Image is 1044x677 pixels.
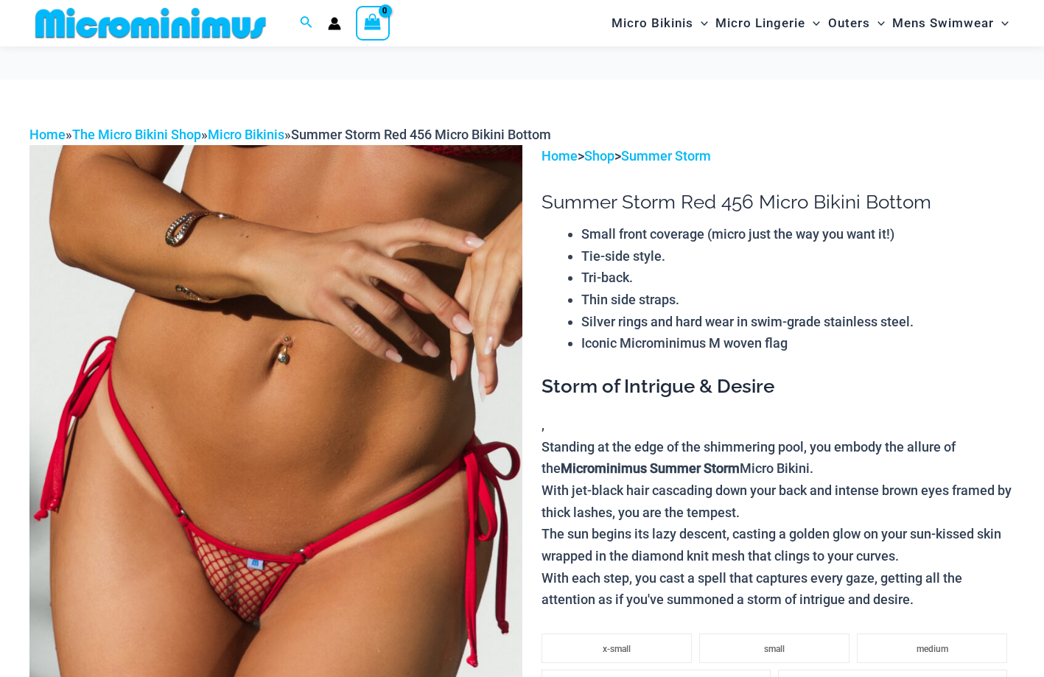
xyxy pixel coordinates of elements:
li: Tri-back. [581,267,1015,289]
nav: Site Navigation [606,2,1015,44]
span: Menu Toggle [693,4,708,42]
span: Micro Bikinis [612,4,693,42]
span: Mens Swimwear [892,4,994,42]
a: Home [29,127,66,142]
li: Small front coverage (micro just the way you want it!) [581,223,1015,245]
h3: Storm of Intrigue & Desire [542,374,1015,399]
a: OutersMenu ToggleMenu Toggle [824,4,889,42]
p: Standing at the edge of the shimmering pool, you embody the allure of the Micro Bikini. With jet-... [542,436,1015,611]
a: Account icon link [328,17,341,30]
li: Silver rings and hard wear in swim-grade stainless steel. [581,311,1015,333]
li: Iconic Microminimus M woven flag [581,332,1015,354]
a: Micro LingerieMenu ToggleMenu Toggle [712,4,824,42]
span: Summer Storm Red 456 Micro Bikini Bottom [291,127,551,142]
span: x-small [603,644,631,654]
span: Menu Toggle [805,4,820,42]
p: > > [542,145,1015,167]
span: » » » [29,127,551,142]
div: , [542,374,1015,611]
li: x-small [542,634,692,663]
span: Menu Toggle [994,4,1009,42]
li: medium [857,634,1007,663]
a: Micro Bikinis [208,127,284,142]
span: Menu Toggle [870,4,885,42]
a: Search icon link [300,14,313,32]
b: Microminimus Summer Storm [561,460,740,476]
a: Shop [584,148,614,164]
span: Outers [828,4,870,42]
li: Thin side straps. [581,289,1015,311]
a: Summer Storm [621,148,711,164]
li: small [699,634,849,663]
a: Micro BikinisMenu ToggleMenu Toggle [608,4,712,42]
span: medium [917,644,948,654]
a: Home [542,148,578,164]
li: Tie-side style. [581,245,1015,267]
a: Mens SwimwearMenu ToggleMenu Toggle [889,4,1012,42]
span: small [764,644,785,654]
a: The Micro Bikini Shop [72,127,201,142]
span: Micro Lingerie [715,4,805,42]
a: View Shopping Cart, empty [356,6,390,40]
img: MM SHOP LOGO FLAT [29,7,272,40]
h1: Summer Storm Red 456 Micro Bikini Bottom [542,191,1015,214]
